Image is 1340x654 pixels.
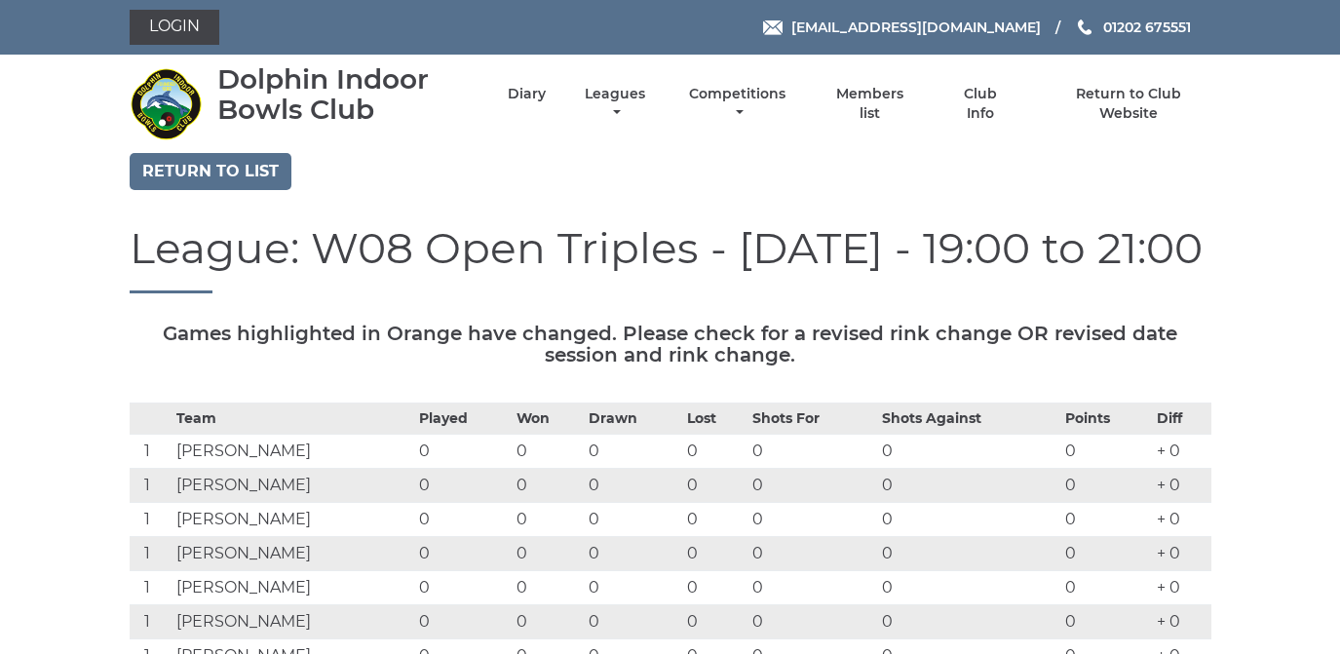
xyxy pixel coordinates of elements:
th: Won [512,404,584,435]
td: 0 [584,469,682,503]
td: 0 [414,469,513,503]
a: Return to Club Website [1046,85,1210,123]
td: 0 [584,435,682,469]
img: Phone us [1078,19,1091,35]
td: 0 [414,503,513,537]
td: 0 [512,503,584,537]
td: 0 [682,435,747,469]
td: 0 [1060,605,1152,639]
td: 0 [512,605,584,639]
td: 0 [682,605,747,639]
h1: League: W08 Open Triples - [DATE] - 19:00 to 21:00 [130,224,1211,293]
td: 0 [877,605,1060,639]
th: Drawn [584,404,682,435]
td: 1 [130,503,172,537]
a: Diary [508,85,546,103]
td: 0 [747,503,877,537]
img: Email [763,20,783,35]
a: Return to list [130,153,291,190]
td: 0 [1060,469,1152,503]
a: Email [EMAIL_ADDRESS][DOMAIN_NAME] [763,17,1041,38]
img: Dolphin Indoor Bowls Club [130,67,203,140]
td: 0 [584,503,682,537]
td: 0 [877,571,1060,605]
td: [PERSON_NAME] [172,571,414,605]
td: 0 [414,605,513,639]
td: 0 [584,605,682,639]
td: 1 [130,571,172,605]
td: [PERSON_NAME] [172,503,414,537]
div: Dolphin Indoor Bowls Club [217,64,474,125]
td: 0 [747,469,877,503]
a: Leagues [580,85,650,123]
td: 0 [682,537,747,571]
td: 0 [512,469,584,503]
td: + 0 [1152,469,1211,503]
td: [PERSON_NAME] [172,537,414,571]
h5: Games highlighted in Orange have changed. Please check for a revised rink change OR revised date ... [130,323,1211,365]
td: 1 [130,435,172,469]
td: 0 [414,537,513,571]
td: 0 [512,571,584,605]
td: 0 [877,537,1060,571]
th: Points [1060,404,1152,435]
td: 1 [130,605,172,639]
td: 0 [877,435,1060,469]
td: + 0 [1152,503,1211,537]
td: 0 [512,435,584,469]
td: 0 [747,571,877,605]
td: 0 [1060,537,1152,571]
td: 1 [130,469,172,503]
a: Members list [824,85,914,123]
td: 0 [747,435,877,469]
td: 1 [130,537,172,571]
a: Phone us 01202 675551 [1075,17,1191,38]
td: 0 [682,469,747,503]
td: 0 [877,503,1060,537]
td: [PERSON_NAME] [172,469,414,503]
td: 0 [747,537,877,571]
th: Lost [682,404,747,435]
td: 0 [512,537,584,571]
td: + 0 [1152,537,1211,571]
td: 0 [747,605,877,639]
td: 0 [1060,571,1152,605]
a: Login [130,10,219,45]
td: [PERSON_NAME] [172,435,414,469]
td: [PERSON_NAME] [172,605,414,639]
span: 01202 675551 [1103,19,1191,36]
td: + 0 [1152,435,1211,469]
td: + 0 [1152,571,1211,605]
th: Shots Against [877,404,1060,435]
a: Competitions [685,85,791,123]
td: 0 [682,571,747,605]
td: 0 [584,571,682,605]
th: Diff [1152,404,1211,435]
td: 0 [682,503,747,537]
a: Club Info [949,85,1013,123]
td: 0 [414,435,513,469]
th: Played [414,404,513,435]
td: 0 [414,571,513,605]
td: 0 [1060,435,1152,469]
td: 0 [877,469,1060,503]
th: Team [172,404,414,435]
td: 0 [1060,503,1152,537]
td: 0 [584,537,682,571]
th: Shots For [747,404,877,435]
td: + 0 [1152,605,1211,639]
span: [EMAIL_ADDRESS][DOMAIN_NAME] [791,19,1041,36]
